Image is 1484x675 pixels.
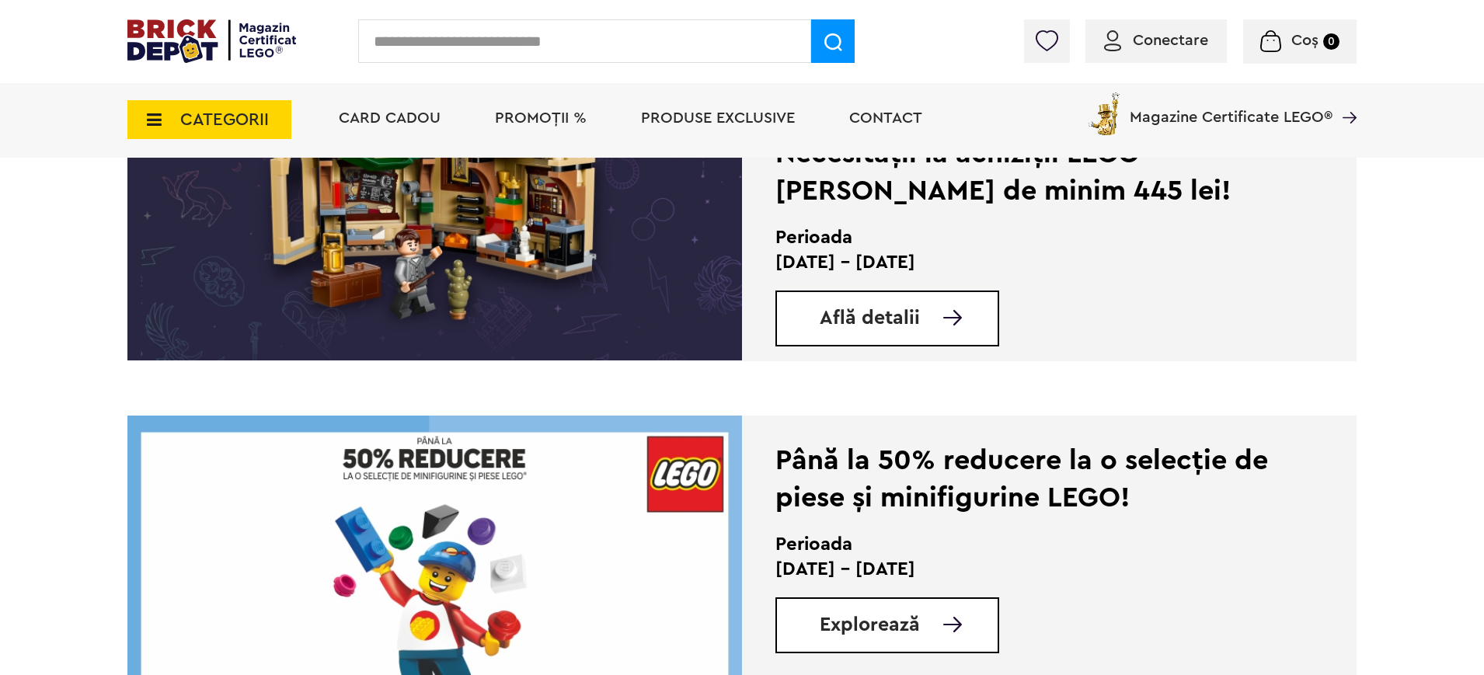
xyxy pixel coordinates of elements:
a: Produse exclusive [641,110,795,126]
span: Explorează [820,615,920,635]
p: [DATE] - [DATE] [775,250,1280,275]
a: Explorează [820,615,998,635]
div: Până la 50% reducere la o selecție de piese și minifigurine LEGO! [775,442,1280,517]
h2: Perioada [775,532,1280,557]
span: Coș [1291,33,1319,48]
span: CATEGORII [180,111,269,128]
span: Află detalii [820,308,920,328]
h2: Perioada [775,225,1280,250]
span: Magazine Certificate LEGO® [1130,89,1332,125]
small: 0 [1323,33,1339,50]
a: Magazine Certificate LEGO® [1332,89,1357,105]
a: PROMOȚII % [495,110,587,126]
a: Contact [849,110,922,126]
a: Conectare [1104,33,1208,48]
span: Conectare [1133,33,1208,48]
p: [DATE] - [DATE] [775,557,1280,582]
a: Află detalii [820,308,998,328]
a: Card Cadou [339,110,441,126]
